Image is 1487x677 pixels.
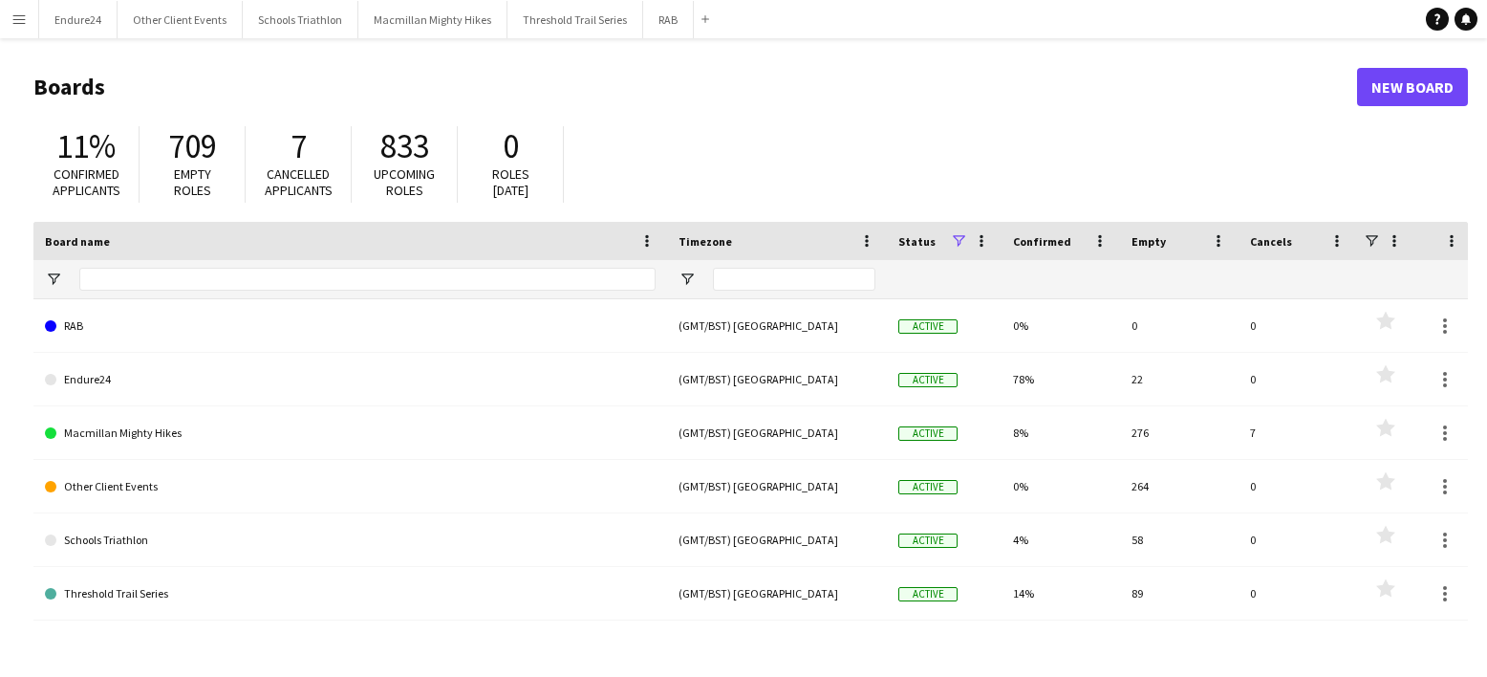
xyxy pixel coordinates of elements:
[667,460,887,513] div: (GMT/BST) [GEOGRAPHIC_DATA]
[1239,460,1357,513] div: 0
[898,319,958,334] span: Active
[56,125,116,167] span: 11%
[1250,234,1292,249] span: Cancels
[1239,567,1357,620] div: 0
[45,299,656,353] a: RAB
[1131,234,1166,249] span: Empty
[1002,460,1120,513] div: 0%
[174,165,211,199] span: Empty roles
[45,567,656,621] a: Threshold Trail Series
[1357,68,1468,106] a: New Board
[503,125,519,167] span: 0
[45,513,656,567] a: Schools Triathlon
[679,234,732,249] span: Timezone
[358,1,507,38] button: Macmillan Mighty Hikes
[1002,299,1120,352] div: 0%
[898,534,958,548] span: Active
[1120,299,1239,352] div: 0
[713,268,875,291] input: Timezone Filter Input
[1013,234,1071,249] span: Confirmed
[667,567,887,620] div: (GMT/BST) [GEOGRAPHIC_DATA]
[667,299,887,352] div: (GMT/BST) [GEOGRAPHIC_DATA]
[45,234,110,249] span: Board name
[45,460,656,513] a: Other Client Events
[291,125,307,167] span: 7
[1239,406,1357,459] div: 7
[1120,460,1239,513] div: 264
[45,271,62,288] button: Open Filter Menu
[118,1,243,38] button: Other Client Events
[374,165,435,199] span: Upcoming roles
[1239,353,1357,405] div: 0
[79,268,656,291] input: Board name Filter Input
[243,1,358,38] button: Schools Triathlon
[1002,513,1120,566] div: 4%
[898,480,958,494] span: Active
[1120,567,1239,620] div: 89
[898,587,958,601] span: Active
[667,513,887,566] div: (GMT/BST) [GEOGRAPHIC_DATA]
[1002,567,1120,620] div: 14%
[898,373,958,387] span: Active
[33,73,1357,101] h1: Boards
[1239,299,1357,352] div: 0
[1002,406,1120,459] div: 8%
[1239,513,1357,566] div: 0
[492,165,529,199] span: Roles [DATE]
[1002,353,1120,405] div: 78%
[1120,406,1239,459] div: 276
[898,234,936,249] span: Status
[168,125,217,167] span: 709
[1120,353,1239,405] div: 22
[53,165,120,199] span: Confirmed applicants
[265,165,333,199] span: Cancelled applicants
[898,426,958,441] span: Active
[1120,513,1239,566] div: 58
[45,353,656,406] a: Endure24
[643,1,694,38] button: RAB
[45,406,656,460] a: Macmillan Mighty Hikes
[667,353,887,405] div: (GMT/BST) [GEOGRAPHIC_DATA]
[380,125,429,167] span: 833
[39,1,118,38] button: Endure24
[507,1,643,38] button: Threshold Trail Series
[679,271,696,288] button: Open Filter Menu
[667,406,887,459] div: (GMT/BST) [GEOGRAPHIC_DATA]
